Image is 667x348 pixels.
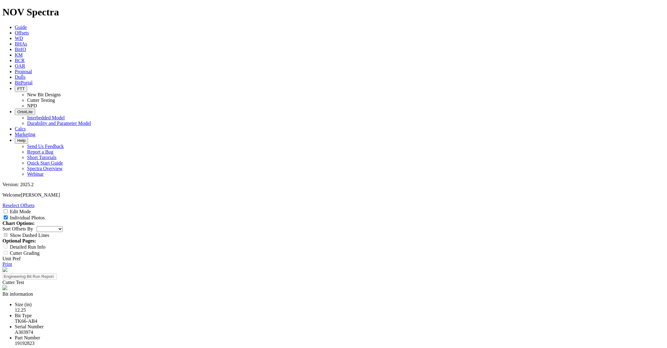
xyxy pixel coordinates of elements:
[15,137,28,144] button: Help
[17,86,25,91] span: FTT
[2,262,12,267] a: Print
[15,47,26,52] a: BitIQ
[10,209,31,214] label: Edit Mode
[15,41,27,46] a: BHAs
[15,126,26,131] a: Calcs
[27,149,53,154] a: Report a Bug
[17,110,33,114] span: OrbitLite
[10,244,46,250] label: Detailed Run Info
[15,36,23,41] a: WD
[27,155,57,160] a: Short Tutorials
[15,313,665,318] div: Bit Type
[15,69,32,74] a: Proposal
[15,25,27,30] a: Guide
[15,318,665,324] div: TK66-AB4
[15,307,665,313] div: 12.25
[2,226,33,231] label: Sort Offsets By
[27,166,63,171] a: Spectra Overview
[15,302,665,307] div: Size (in)
[15,109,35,115] button: OrbitLite
[15,30,29,35] a: Offsets
[15,324,665,330] div: Serial Number
[2,291,665,297] div: Bit information
[2,192,665,198] p: Welcome
[27,121,91,126] a: Durability and Parameter Model
[15,52,23,58] a: KM
[27,144,64,149] a: Send Us Feedback
[10,250,39,256] label: Cutter Grading
[15,74,26,80] a: Dulls
[27,171,44,177] a: Webinar
[10,233,49,238] label: Show Dashed Lines
[15,63,25,69] a: OAR
[2,182,665,187] div: Version: 2025.2
[2,273,57,280] input: Click to edit report title
[15,86,27,92] button: FTT
[2,267,665,291] report-header: 'Engineering Bit Run Report'
[2,256,21,261] a: Unit Pref
[27,92,61,97] a: New Bit Designs
[15,341,665,346] div: 19192823
[27,98,55,103] a: Cutter Testing
[2,285,7,290] img: spectra-logo.8771a380.png
[2,280,665,285] div: Cutter Test
[27,103,37,108] a: NPD
[2,267,7,272] img: NOV_WT_RH_Logo_Vert_RGB_F.d63d51a4.png
[17,138,26,143] span: Help
[2,6,665,18] h1: NOV Spectra
[21,192,60,198] span: [PERSON_NAME]
[15,335,665,341] div: Part Number
[15,80,33,85] a: BitPortal
[2,238,36,243] strong: Optional Pages:
[27,115,65,120] a: Interbedded Model
[15,132,35,137] a: Marketing
[2,221,34,226] strong: Chart Options:
[2,203,34,208] a: Reselect Offsets
[27,160,63,166] a: Quick Start Guide
[10,215,45,220] label: Individual Photos
[15,330,665,335] div: A303974
[15,58,25,63] a: BCR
